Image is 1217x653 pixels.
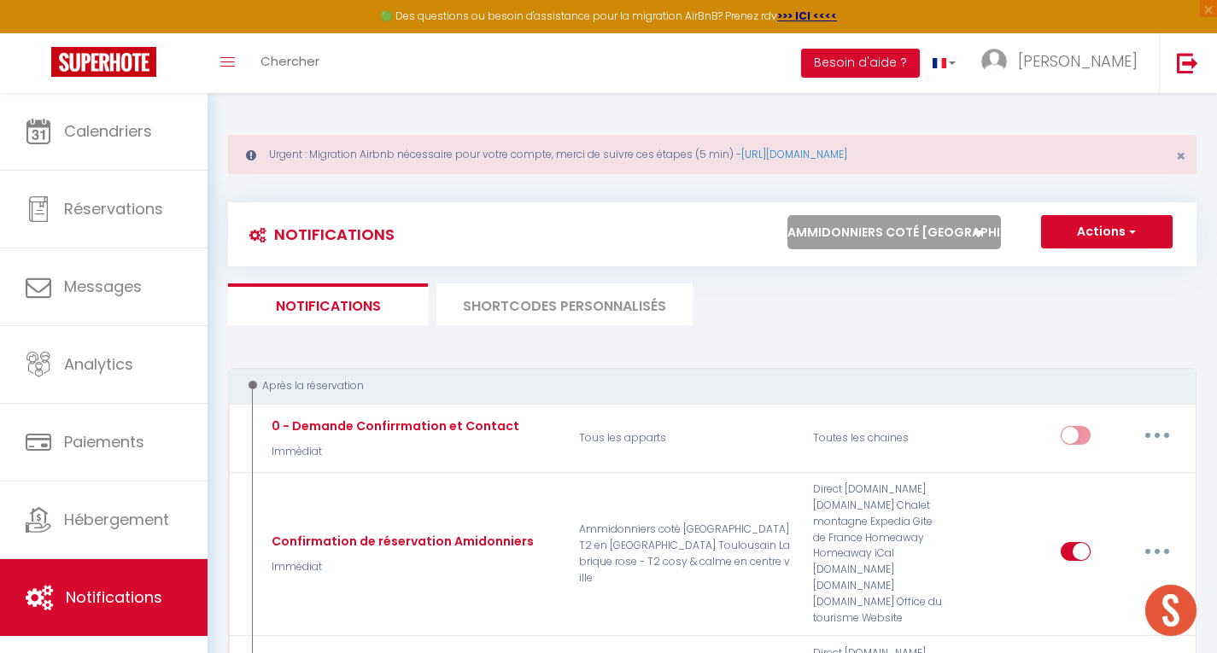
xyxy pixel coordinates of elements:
[1176,149,1185,164] button: Close
[228,283,428,325] li: Notifications
[260,52,319,70] span: Chercher
[64,353,133,375] span: Analytics
[66,586,162,608] span: Notifications
[1177,52,1198,73] img: logout
[51,47,156,77] img: Super Booking
[1176,145,1185,166] span: ×
[802,481,958,627] div: Direct [DOMAIN_NAME] [DOMAIN_NAME] Chalet montagne Expedia Gite de France Homeaway Homeaway iCal ...
[741,147,847,161] a: [URL][DOMAIN_NAME]
[568,481,802,627] p: Ammidonniers coté [GEOGRAPHIC_DATA] T2 en [GEOGRAPHIC_DATA] Toulousain La brique rose - T2 cosy &...
[1018,50,1138,72] span: [PERSON_NAME]
[64,509,169,530] span: Hébergement
[777,9,837,23] a: >>> ICI <<<<
[64,276,142,297] span: Messages
[267,559,534,575] p: Immédiat
[64,198,163,219] span: Réservations
[267,444,519,460] p: Immédiat
[228,135,1197,174] div: Urgent : Migration Airbnb nécessaire pour votre compte, merci de suivre ces étapes (5 min) -
[436,283,693,325] li: SHORTCODES PERSONNALISÉS
[802,413,958,463] div: Toutes les chaines
[64,120,152,142] span: Calendriers
[1145,585,1197,636] div: Ouvrir le chat
[267,417,519,435] div: 0 - Demande Confirrmation et Contact
[1041,215,1173,249] button: Actions
[968,33,1159,93] a: ... [PERSON_NAME]
[801,49,920,78] button: Besoin d'aide ?
[248,33,332,93] a: Chercher
[241,215,395,254] h3: Notifications
[244,378,1162,394] div: Après la réservation
[568,413,802,463] p: Tous les apparts
[64,431,144,452] span: Paiements
[267,532,534,551] div: Confirmation de réservation Amidonniers
[981,49,1007,74] img: ...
